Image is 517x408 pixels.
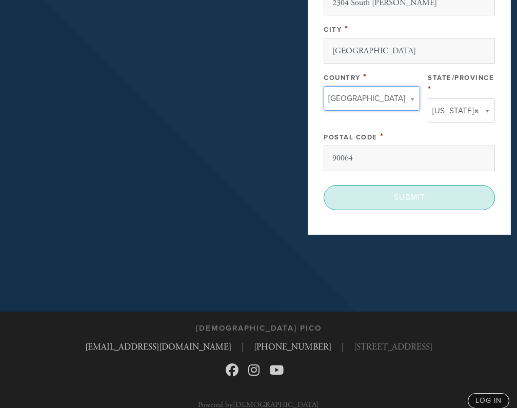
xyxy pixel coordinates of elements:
label: City [324,26,342,34]
a: [EMAIL_ADDRESS][DOMAIN_NAME] [85,341,231,353]
label: Country [324,74,361,82]
input: Submit [324,185,495,210]
a: [PHONE_NUMBER] [254,341,331,353]
span: This field is required. [345,24,349,34]
span: This field is required. [380,131,384,142]
span: | [342,341,344,354]
span: This field is required. [363,72,367,83]
a: [US_STATE] [428,98,495,123]
span: [GEOGRAPHIC_DATA] [328,92,405,105]
span: [US_STATE] [432,104,474,117]
span: | [242,341,244,354]
label: Postal Code [324,133,377,141]
label: State/Province [428,74,494,82]
h3: [DEMOGRAPHIC_DATA] Pico [196,323,322,333]
span: This field is required. [428,84,432,95]
span: [STREET_ADDRESS] [354,341,432,354]
a: [GEOGRAPHIC_DATA] [324,86,420,111]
